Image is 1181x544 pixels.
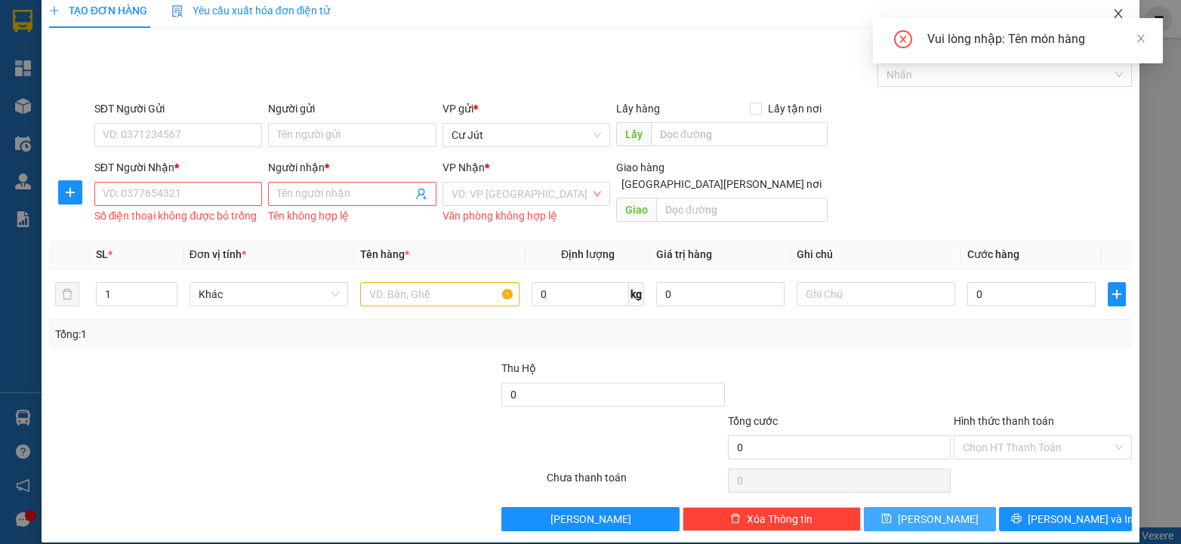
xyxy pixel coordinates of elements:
[954,415,1054,427] label: Hình thức thanh toán
[96,248,108,260] span: SL
[13,13,88,31] div: Cư Jút
[55,282,79,306] button: delete
[1136,33,1146,44] span: close
[98,97,119,112] span: TC:
[452,124,601,146] span: Cư Jút
[171,5,331,17] span: Yêu cầu xuất hóa đơn điện tử
[98,49,278,67] div: [PERSON_NAME]
[268,159,436,176] div: Người nhận
[94,100,262,117] div: SĐT Người Gửi
[98,88,278,168] span: 133 NG [PERSON_NAME]-F2-Q8
[656,198,828,222] input: Dọc đường
[728,415,778,427] span: Tổng cước
[49,5,147,17] span: TẠO ĐƠN HÀNG
[616,122,651,146] span: Lấy
[360,282,520,306] input: VD: Bàn, Ghế
[616,103,660,115] span: Lấy hàng
[616,198,656,222] span: Giao
[415,188,427,200] span: user-add
[927,30,1145,48] div: Vui lòng nhập: Tên món hàng
[1011,513,1022,525] span: printer
[49,5,60,16] span: plus
[501,362,536,374] span: Thu Hộ
[651,122,828,146] input: Dọc đường
[881,513,892,525] span: save
[999,507,1132,531] button: printer[PERSON_NAME] và In
[13,14,36,30] span: Gửi:
[268,207,436,225] div: Tên không hợp lệ
[55,326,457,343] div: Tổng: 1
[199,283,340,306] span: Khác
[629,282,644,306] span: kg
[864,507,997,531] button: save[PERSON_NAME]
[442,161,485,174] span: VP Nhận
[967,248,1019,260] span: Cước hàng
[894,30,912,51] span: close-circle
[1112,8,1124,20] span: close
[501,507,680,531] button: [PERSON_NAME]
[1108,282,1126,306] button: plus
[656,248,712,260] span: Giá trị hàng
[58,180,82,204] button: plus
[615,176,828,192] span: [GEOGRAPHIC_DATA][PERSON_NAME] nơi
[898,511,979,527] span: [PERSON_NAME]
[190,248,246,260] span: Đơn vị tính
[656,282,785,306] input: 0
[171,5,183,17] img: icon
[94,207,262,225] div: Số điện thoại không được bỏ trống
[1109,288,1125,300] span: plus
[442,100,610,117] div: VP gửi
[683,507,861,531] button: deleteXóa Thông tin
[98,13,278,49] div: Dãy 4-B15 bến xe [GEOGRAPHIC_DATA]
[730,513,741,525] span: delete
[616,161,665,174] span: Giao hàng
[762,100,828,117] span: Lấy tận nơi
[442,207,610,225] div: Văn phòng không hợp lệ
[360,248,409,260] span: Tên hàng
[561,248,615,260] span: Định lượng
[791,240,962,269] th: Ghi chú
[98,14,134,30] span: Nhận:
[747,511,813,527] span: Xóa Thông tin
[268,100,436,117] div: Người gửi
[797,282,956,306] input: Ghi Chú
[545,469,726,496] div: Chưa thanh toán
[59,186,82,198] span: plus
[98,67,278,88] div: 0907616947
[94,159,262,176] div: SĐT Người Nhận
[1028,511,1133,527] span: [PERSON_NAME] và In
[550,511,631,527] span: [PERSON_NAME]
